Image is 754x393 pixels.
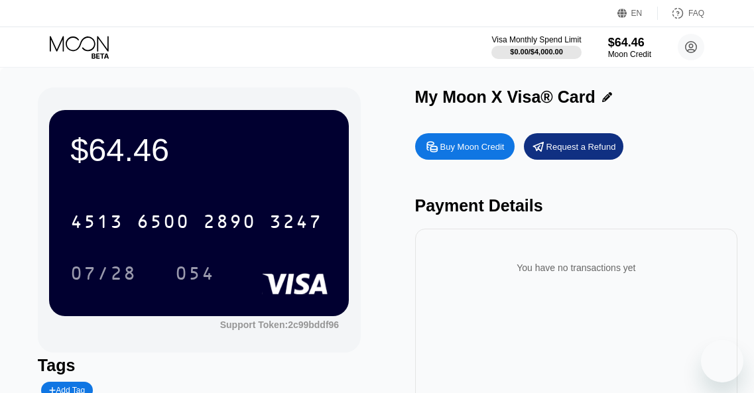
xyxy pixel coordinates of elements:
div: 054 [165,256,225,290]
div: Request a Refund [524,133,623,160]
div: FAQ [658,7,704,20]
div: Visa Monthly Spend Limit [491,35,581,44]
div: 4513 [70,213,123,234]
iframe: Button to launch messaging window [701,340,743,382]
div: 054 [175,264,215,286]
div: 6500 [137,213,190,234]
div: 07/28 [60,256,147,290]
div: Moon Credit [608,50,651,59]
div: Support Token: 2c99bddf96 [220,319,339,330]
div: Buy Moon Credit [415,133,515,160]
div: My Moon X Visa® Card [415,87,596,107]
div: 2890 [203,213,256,234]
div: EN [631,9,643,18]
div: 07/28 [70,264,137,286]
div: 3247 [269,213,322,234]
div: You have no transactions yet [426,249,727,286]
div: Payment Details [415,196,738,215]
div: 4513650028903247 [62,205,330,238]
div: FAQ [688,9,704,18]
div: EN [617,7,658,20]
div: $64.46 [608,36,651,50]
div: Support Token:2c99bddf96 [220,319,339,330]
div: Request a Refund [546,141,616,152]
div: $64.46Moon Credit [608,36,651,59]
div: Visa Monthly Spend Limit$0.00/$4,000.00 [491,35,581,59]
div: $64.46 [70,131,328,168]
div: $0.00 / $4,000.00 [510,48,563,56]
div: Buy Moon Credit [440,141,505,152]
div: Tags [38,356,361,375]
